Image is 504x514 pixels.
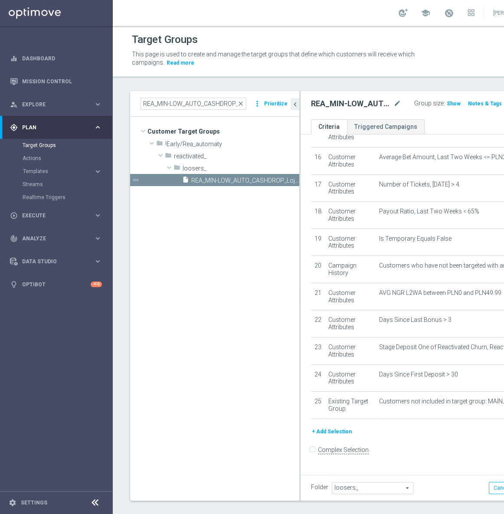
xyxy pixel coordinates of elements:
span: Explore [22,102,94,107]
button: chevron_left [291,98,299,110]
a: Actions [23,155,90,162]
span: close [237,100,244,107]
a: Mission Control [22,70,102,93]
span: AVG NGR L2WA between PLN0 and PLN49.99 [379,289,501,297]
td: Customer Attributes [325,147,376,174]
span: This page is used to create and manage the target groups that define which customers will receive... [132,51,415,66]
i: equalizer [10,55,18,62]
button: Data Studio keyboard_arrow_right [10,258,102,265]
button: Templates keyboard_arrow_right [23,168,102,175]
i: settings [9,499,16,507]
i: play_circle_outline [10,212,18,219]
td: 16 [311,147,325,174]
i: keyboard_arrow_right [94,211,102,219]
span: Customer Target Groups [147,125,299,138]
label: Group size [414,100,444,107]
td: 24 [311,364,325,392]
div: Optibot [10,273,102,296]
i: gps_fixed [10,124,18,131]
button: play_circle_outline Execute keyboard_arrow_right [10,212,102,219]
button: track_changes Analyze keyboard_arrow_right [10,235,102,242]
td: 23 [311,337,325,365]
button: + Add Selection [311,427,353,436]
div: Realtime Triggers [23,191,112,204]
i: lightbulb [10,281,18,288]
td: 19 [311,229,325,256]
td: Customer Attributes [325,202,376,229]
span: Templates [23,169,85,174]
td: 25 [311,392,325,419]
td: 22 [311,310,325,337]
td: Customer Attributes [325,174,376,202]
td: 21 [311,283,325,310]
a: Optibot [22,273,91,296]
div: Templates [23,165,112,178]
span: loosers_ [183,165,299,172]
span: reactivated_ [174,153,299,160]
div: Data Studio [10,258,94,265]
i: track_changes [10,235,18,242]
span: Plan [22,125,94,130]
label: : [444,100,445,107]
span: Days Since Last Bonus > 3 [379,316,452,324]
h2: REA_MIN-LOW_AUTO_CASHDROP_Lojalka 10 PLN_DAILY [311,98,392,109]
td: Existing Target Group [325,392,376,419]
span: school [421,8,430,18]
button: lightbulb Optibot +10 [10,281,102,288]
i: keyboard_arrow_right [94,100,102,108]
a: Criteria [311,119,347,134]
td: Campaign History [325,256,376,283]
button: equalizer Dashboard [10,55,102,62]
a: Triggered Campaigns [347,119,425,134]
i: folder [165,152,172,162]
h1: Target Groups [132,33,198,46]
div: Dashboard [10,47,102,70]
span: Days Since First Deposit > 30 [379,371,458,378]
span: Payout Ratio, Last Two Weeks < 65% [379,208,479,215]
i: keyboard_arrow_right [94,234,102,242]
div: Mission Control [10,70,102,93]
a: Realtime Triggers [23,194,90,201]
td: Customer Attributes [325,337,376,365]
span: Execute [22,213,94,218]
span: !Early/Rea_automaty [165,141,299,148]
div: Target Groups [23,139,112,152]
i: keyboard_arrow_right [94,257,102,265]
i: folder [156,140,163,150]
div: Streams [23,178,112,191]
div: person_search Explore keyboard_arrow_right [10,101,102,108]
i: keyboard_arrow_right [94,123,102,131]
label: Folder [311,484,328,491]
button: gps_fixed Plan keyboard_arrow_right [10,124,102,131]
span: Show [447,101,461,107]
i: chevron_left [291,100,299,108]
i: folder [173,164,180,174]
td: 17 [311,174,325,202]
td: Customer Attributes [325,229,376,256]
a: Dashboard [22,47,102,70]
td: 20 [311,256,325,283]
label: Complex Selection [318,446,369,454]
td: Customer Attributes [325,283,376,310]
button: Read more [166,58,195,68]
i: more_vert [253,98,262,110]
a: Settings [21,500,47,505]
div: Analyze [10,235,94,242]
a: Streams [23,181,90,188]
span: Is Temporary Equals False [379,235,452,242]
td: 18 [311,202,325,229]
div: Explore [10,101,94,108]
td: Customer Attributes [325,310,376,337]
div: Plan [10,124,94,131]
button: Mission Control [10,78,102,85]
td: Customer Attributes [325,364,376,392]
input: Quick find group or folder [141,98,246,110]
